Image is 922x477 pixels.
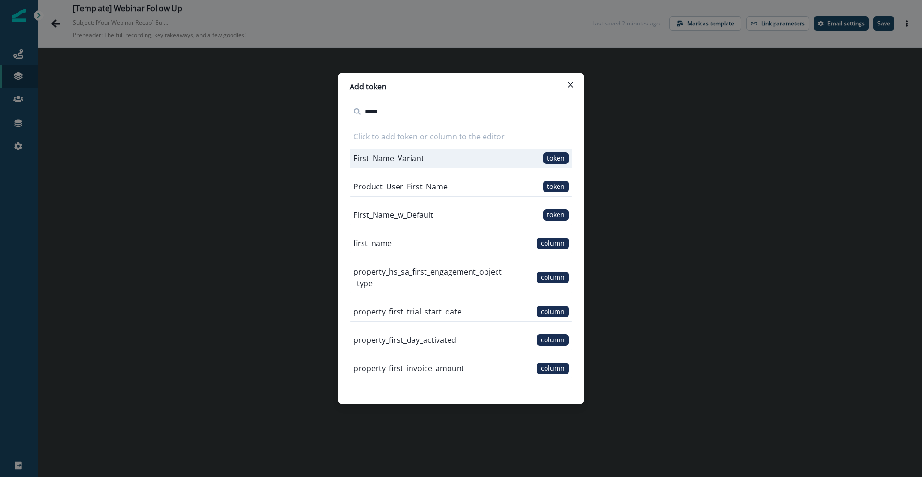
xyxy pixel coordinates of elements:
p: First_Name_Variant [353,152,424,164]
span: column [537,363,569,374]
p: Click to add token or column to the editor [350,131,505,142]
p: first_name [353,238,392,249]
span: column [537,306,569,317]
span: token [543,209,569,221]
span: column [537,334,569,346]
p: property_first_trial_start_date [353,306,461,317]
p: property_first_day_activated [353,334,456,346]
p: First_Name_w_Default [353,209,433,221]
p: Add token [350,81,387,92]
p: property_first_invoice_amount [353,363,464,374]
span: token [543,181,569,192]
button: Close [563,77,578,92]
p: property_hs_sa_first_engagement_object_type [353,266,504,289]
span: column [537,238,569,249]
span: column [537,272,569,283]
span: token [543,152,569,164]
p: Product_User_First_Name [353,181,448,192]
